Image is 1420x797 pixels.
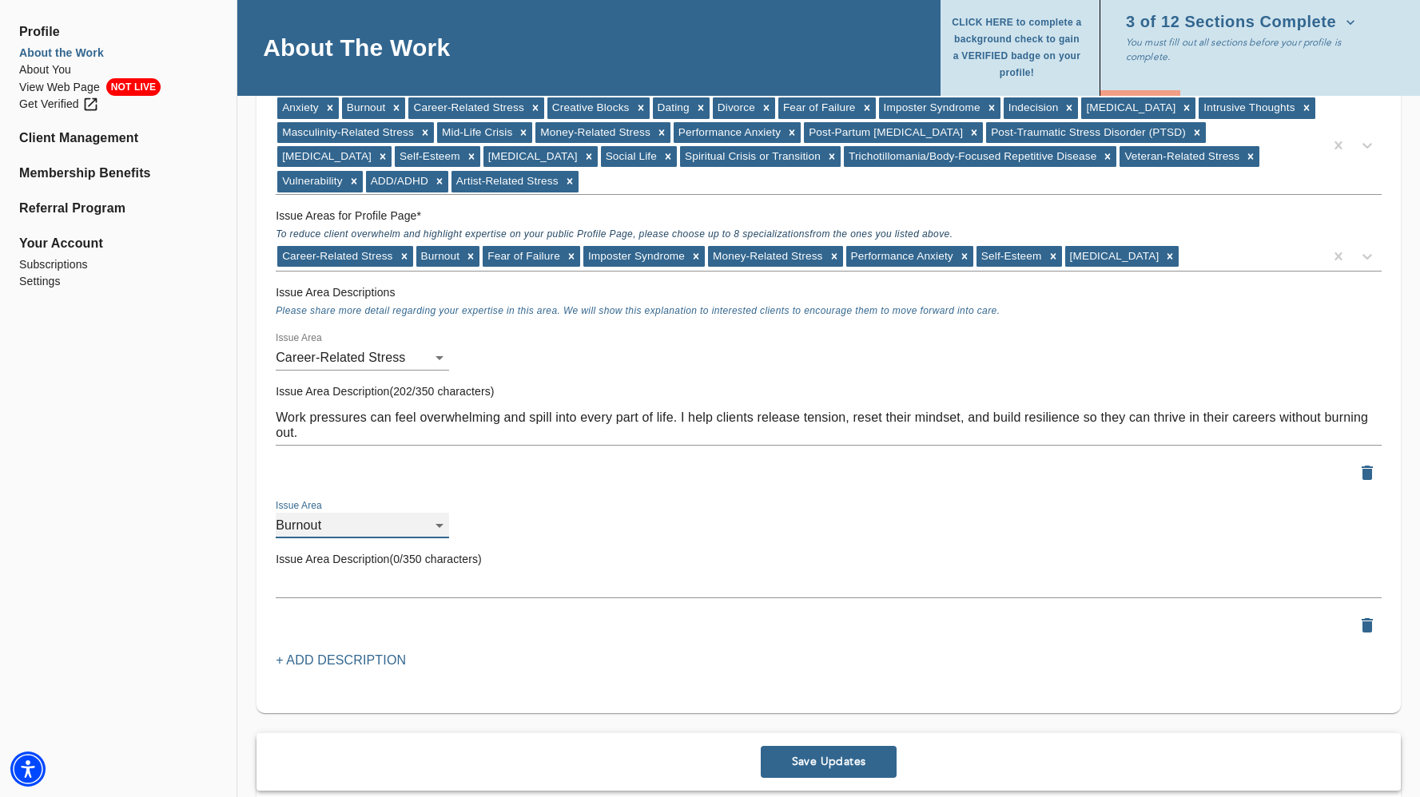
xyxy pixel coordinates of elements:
div: Anxiety [277,97,321,118]
div: [MEDICAL_DATA] [483,146,580,167]
div: Mid-Life Crisis [437,122,515,143]
span: Your Account [19,234,217,253]
div: Self-Esteem [395,146,463,167]
a: View Web PageNOT LIVE [19,78,217,96]
div: Vulnerability [277,171,345,192]
div: Indecision [1004,97,1061,118]
span: Save Updates [767,755,890,770]
button: CLICK HERE to complete a background check to gain a VERIFIED badge on your profile! [950,10,1090,86]
h6: Issue Areas for Profile Page * [276,208,1382,225]
div: Burnout [416,246,463,267]
div: Get Verified [19,96,99,113]
h6: Issue Area Description(0/350 characters) [276,551,1382,569]
div: Artist-Related Stress [451,171,561,192]
div: [MEDICAL_DATA] [1081,97,1178,118]
h6: Issue Area Descriptions [276,284,1382,302]
a: Subscriptions [19,256,217,273]
div: Burnout [342,97,388,118]
div: ADD/ADHD [366,171,431,192]
div: Performance Anxiety [846,246,956,267]
div: Post-Traumatic Stress Disorder (PTSD) [986,122,1188,143]
div: Career-Related Stress [408,97,526,118]
p: + Add Description [276,651,406,670]
textarea: Work pressures can feel overwhelming and spill into every part of life. I help clients release te... [276,410,1382,440]
div: Career-Related Stress [277,246,395,267]
div: Veteran-Related Stress [1120,146,1242,167]
div: Money-Related Stress [535,122,653,143]
a: About You [19,61,217,78]
div: Performance Anxiety [674,122,783,143]
div: Imposter Syndrome [879,97,983,118]
li: View Web Page [19,78,217,96]
p: You must fill out all sections before your profile is complete. [1126,35,1375,64]
a: About the Work [19,45,217,61]
div: Fear of Failure [778,97,858,118]
div: Accessibility Menu [10,751,46,787]
div: Self-Esteem [976,246,1044,267]
span: CLICK HERE to complete a background check to gain a VERIFIED badge on your profile! [950,14,1084,81]
a: Membership Benefits [19,164,217,183]
button: + Add Description [269,646,412,675]
div: Dating [653,97,692,118]
div: Career-Related Stress [276,513,449,538]
div: [MEDICAL_DATA] [1065,246,1162,267]
span: Profile [19,22,217,42]
div: [MEDICAL_DATA] [277,146,374,167]
button: Save Updates [761,746,897,778]
div: Career-Related Stress [276,345,449,371]
h4: About The Work [263,33,450,62]
span: 3 of 12 Sections Complete [1126,14,1355,30]
span: NOT LIVE [106,78,161,96]
a: Client Management [19,129,217,148]
div: Post-Partum [MEDICAL_DATA] [804,122,965,143]
div: Intrusive Thoughts [1199,97,1297,118]
span: To reduce client overwhelm and highlight expertise on your public Profile Page, please choose up ... [276,228,953,243]
div: Divorce [713,97,758,118]
label: Issue Area [276,334,322,343]
span: Please share more detail regarding your expertise in this area. We will show this explanation to ... [276,305,1000,316]
button: 3 of 12 Sections Complete [1126,10,1362,35]
div: Spiritual Crisis or Transition [680,146,823,167]
div: Social Life [601,146,659,167]
a: Settings [19,273,217,290]
a: Referral Program [19,199,217,218]
div: Imposter Syndrome [583,246,687,267]
h6: Issue Area Description(202/350 characters) [276,383,1382,401]
label: Issue Area [276,502,322,511]
div: Fear of Failure [483,246,563,267]
div: Masculinity-Related Stress [277,122,416,143]
div: Creative Blocks [547,97,632,118]
div: Money-Related Stress [708,246,825,267]
div: Trichotillomania/Body-Focused Repetitive Disease [844,146,1099,167]
a: Get Verified [19,96,217,113]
